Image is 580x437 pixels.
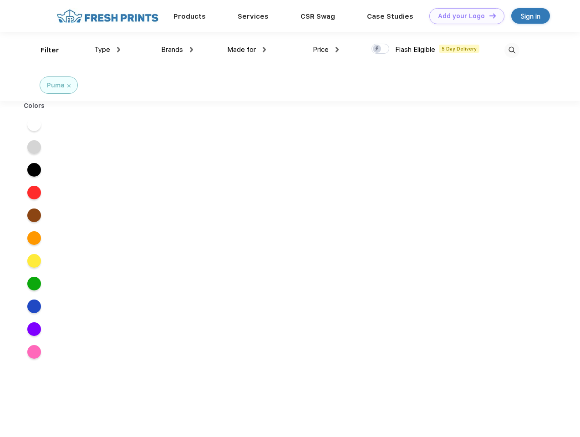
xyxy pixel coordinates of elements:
[67,84,71,87] img: filter_cancel.svg
[489,13,496,18] img: DT
[238,12,269,20] a: Services
[117,47,120,52] img: dropdown.png
[439,45,479,53] span: 5 Day Delivery
[263,47,266,52] img: dropdown.png
[313,46,329,54] span: Price
[395,46,435,54] span: Flash Eligible
[190,47,193,52] img: dropdown.png
[41,45,59,56] div: Filter
[300,12,335,20] a: CSR Swag
[54,8,161,24] img: fo%20logo%202.webp
[173,12,206,20] a: Products
[511,8,550,24] a: Sign in
[336,47,339,52] img: dropdown.png
[161,46,183,54] span: Brands
[227,46,256,54] span: Made for
[438,12,485,20] div: Add your Logo
[504,43,519,58] img: desktop_search.svg
[47,81,65,90] div: Puma
[17,101,52,111] div: Colors
[521,11,540,21] div: Sign in
[94,46,110,54] span: Type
